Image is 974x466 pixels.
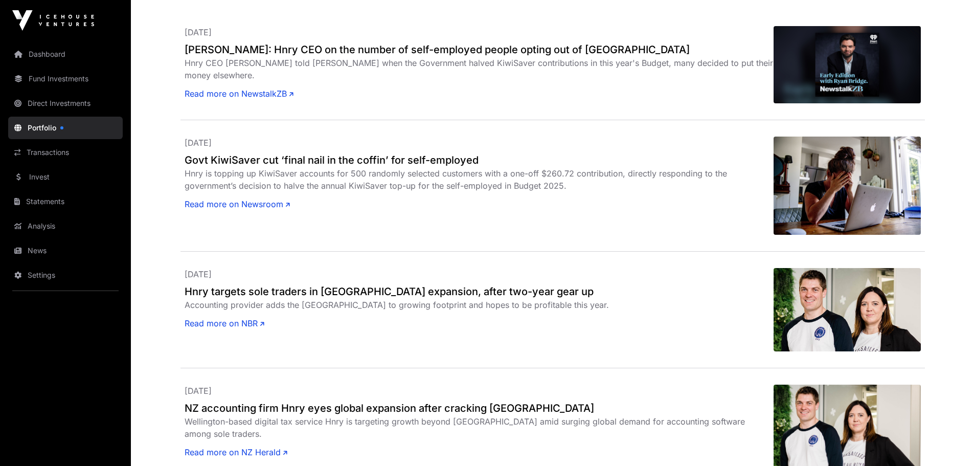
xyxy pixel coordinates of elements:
[923,417,974,466] iframe: Chat Widget
[8,190,123,213] a: Statements
[185,153,774,167] a: Govt KiwiSaver cut ‘final nail in the coffin’ for self-employed
[185,42,774,57] a: [PERSON_NAME]: Hnry CEO on the number of self-employed people opting out of [GEOGRAPHIC_DATA]
[185,198,290,210] a: Read more on Newsroom
[185,385,774,397] p: [DATE]
[774,268,921,351] img: Hnryco-foundersJamesandClaireFullerweb.jpeg
[8,239,123,262] a: News
[185,415,774,440] div: Wellington-based digital tax service Hnry is targeting growth beyond [GEOGRAPHIC_DATA] amid surgi...
[185,87,293,100] a: Read more on NewstalkZB
[8,43,123,65] a: Dashboard
[185,446,287,458] a: Read more on NZ Herald
[185,284,774,299] a: Hnry targets sole traders in [GEOGRAPHIC_DATA] expansion, after two-year gear up
[185,401,774,415] a: NZ accounting firm Hnry eyes global expansion after cracking [GEOGRAPHIC_DATA]
[8,264,123,286] a: Settings
[185,268,774,280] p: [DATE]
[8,117,123,139] a: Portfolio
[8,141,123,164] a: Transactions
[185,57,774,81] div: Hnry CEO [PERSON_NAME] told [PERSON_NAME] when the Government halved KiwiSaver contributions in t...
[12,10,94,31] img: Icehouse Ventures Logo
[8,68,123,90] a: Fund Investments
[185,167,774,192] div: Hnry is topping up KiwiSaver accounts for 500 randomly selected customers with a one-off $260.72 ...
[185,26,774,38] p: [DATE]
[8,215,123,237] a: Analysis
[8,166,123,188] a: Invest
[185,137,774,149] p: [DATE]
[185,299,774,311] div: Accounting provider adds the [GEOGRAPHIC_DATA] to growing footprint and hopes to be profitable th...
[774,137,921,235] img: GettyImages-1216299239-scaled.jpg
[185,317,264,329] a: Read more on NBR
[774,26,921,103] img: image.jpg
[8,92,123,115] a: Direct Investments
